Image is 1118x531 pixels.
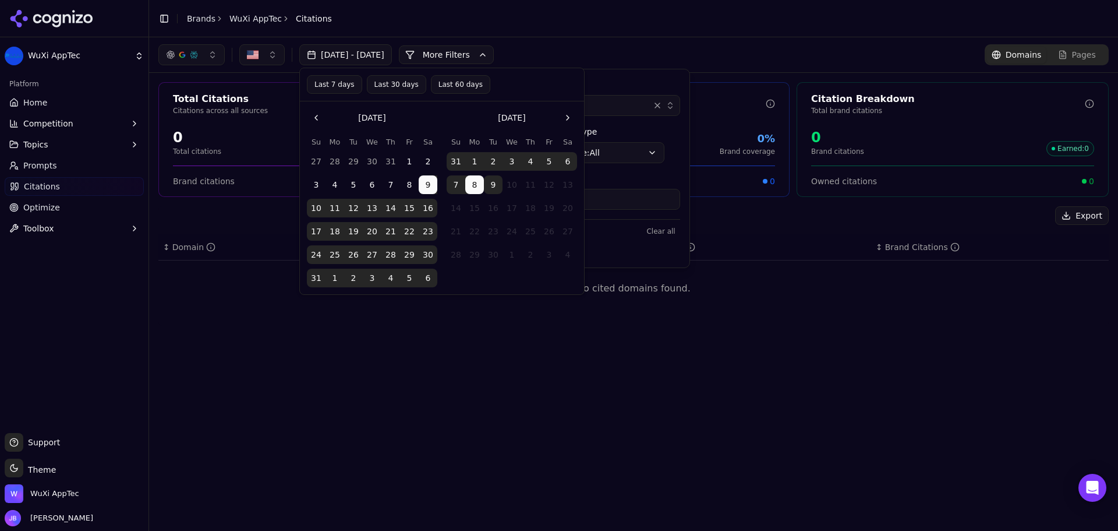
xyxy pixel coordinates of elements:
[187,13,332,24] nav: breadcrumb
[173,92,447,106] div: Total Citations
[540,152,558,171] button: Friday, September 5th, 2025, selected
[344,136,363,147] th: Tuesday
[400,175,419,194] button: Friday, August 8th, 2025
[381,269,400,287] button: Thursday, September 4th, 2025, selected
[344,269,363,287] button: Tuesday, September 2nd, 2025, selected
[26,513,93,523] span: [PERSON_NAME]
[871,234,1109,261] th: brandCitationCount
[344,245,363,264] button: Tuesday, August 26th, 2025, selected
[521,152,540,171] button: Thursday, September 4th, 2025, selected
[400,222,419,241] button: Friday, August 22nd, 2025, selected
[447,136,577,264] table: September 2025
[173,128,221,147] div: 0
[1046,141,1094,156] span: Earned : 0
[5,510,93,526] button: Open user button
[885,241,960,253] div: Brand Citations
[28,51,130,61] span: WuXi AppTec
[5,156,144,175] a: Prompts
[5,114,144,133] button: Competition
[548,142,664,163] button: Type:All
[173,147,221,156] p: Total citations
[431,75,490,94] button: Last 60 days
[307,136,437,287] table: August 2025
[23,139,48,150] span: Topics
[363,152,381,171] button: Wednesday, July 30th, 2025
[642,224,680,238] button: Clear all
[558,136,577,147] th: Saturday
[307,245,326,264] button: Sunday, August 24th, 2025, selected
[23,97,47,108] span: Home
[399,45,494,64] button: More Filters
[381,222,400,241] button: Thursday, August 21st, 2025, selected
[811,106,1085,115] p: Total brand citations
[163,241,391,253] div: ↕Domain
[326,222,344,241] button: Monday, August 18th, 2025, selected
[296,13,332,24] span: Citations
[484,136,503,147] th: Tuesday
[447,152,465,171] button: Sunday, August 31st, 2025, selected
[521,136,540,147] th: Thursday
[23,202,60,213] span: Optimize
[419,222,437,241] button: Saturday, August 23rd, 2025, selected
[344,152,363,171] button: Tuesday, July 29th, 2025
[419,199,437,217] button: Saturday, August 16th, 2025, selected
[344,222,363,241] button: Tuesday, August 19th, 2025, selected
[558,108,577,127] button: Go to the Next Month
[381,152,400,171] button: Thursday, July 31st, 2025
[344,199,363,217] button: Tuesday, August 12th, 2025, selected
[419,175,437,194] button: Saturday, August 9th, 2025, selected
[720,147,775,156] p: Brand coverage
[634,234,871,261] th: totalCitationCount
[465,136,484,147] th: Monday
[172,241,215,253] div: Domain
[447,136,465,147] th: Sunday
[363,136,381,147] th: Wednesday
[326,136,344,147] th: Monday
[503,152,521,171] button: Wednesday, September 3rd, 2025, selected
[344,175,363,194] button: Tuesday, August 5th, 2025
[307,108,326,127] button: Go to the Previous Month
[5,198,144,217] a: Optimize
[5,484,23,503] img: WuXi AppTec
[5,219,144,238] button: Toolbox
[307,269,326,287] button: Sunday, August 31st, 2025, selected
[23,437,60,448] span: Support
[419,152,437,171] button: Saturday, August 2nd, 2025
[23,160,57,171] span: Prompts
[187,14,215,23] a: Brands
[229,13,282,24] a: WuXi AppTec
[363,269,381,287] button: Wednesday, September 3rd, 2025, selected
[540,136,558,147] th: Friday
[811,175,877,187] span: Owned citations
[363,245,381,264] button: Wednesday, August 27th, 2025, selected
[419,136,437,147] th: Saturday
[307,75,362,94] button: Last 7 days
[158,261,1109,317] td: No cited domains found.
[23,118,73,129] span: Competition
[419,245,437,264] button: Saturday, August 30th, 2025, selected
[465,175,484,194] button: Monday, September 8th, 2025, selected
[400,152,419,171] button: Friday, August 1st, 2025
[5,177,144,196] a: Citations
[299,44,392,65] button: [DATE] - [DATE]
[247,49,259,61] img: US
[811,92,1085,106] div: Citation Breakdown
[381,245,400,264] button: Thursday, August 28th, 2025, selected
[5,75,144,93] div: Platform
[326,152,344,171] button: Monday, July 28th, 2025
[381,175,400,194] button: Thursday, August 7th, 2025
[558,152,577,171] button: Saturday, September 6th, 2025, selected
[381,136,400,147] th: Thursday
[173,175,235,187] span: Brand citations
[638,241,866,253] div: ↕Citations
[326,269,344,287] button: Monday, September 1st, 2025, selected
[876,241,1104,253] div: ↕Brand Citations
[307,175,326,194] button: Sunday, August 3rd, 2025
[307,222,326,241] button: Sunday, August 17th, 2025, selected
[400,199,419,217] button: Friday, August 15th, 2025, selected
[770,175,775,187] span: 0
[484,175,503,194] button: Today, Tuesday, September 9th, 2025
[720,131,775,147] div: 0%
[400,136,419,147] th: Friday
[400,245,419,264] button: Friday, August 29th, 2025, selected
